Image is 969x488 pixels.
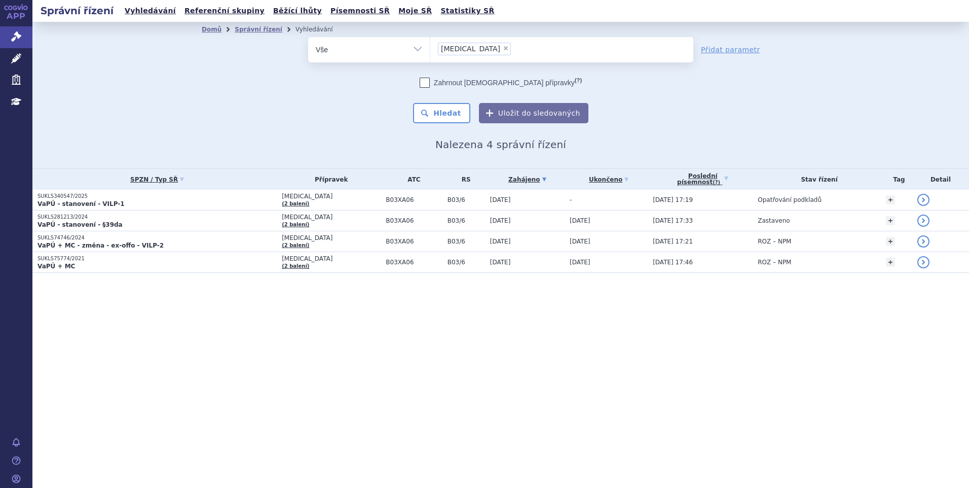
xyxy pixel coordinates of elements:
a: Běžící lhůty [270,4,325,18]
span: - [570,196,572,203]
span: ROZ – NPM [758,259,791,266]
a: Zahájeno [490,172,565,187]
th: Stav řízení [753,169,881,190]
p: SUKLS74746/2024 [38,234,277,241]
a: detail [917,194,929,206]
th: ATC [381,169,442,190]
th: RS [442,169,485,190]
span: [DATE] [490,217,511,224]
span: [DATE] [490,259,511,266]
a: detail [917,256,929,268]
a: + [886,216,895,225]
h2: Správní řízení [32,4,122,18]
span: [DATE] 17:33 [653,217,693,224]
th: Tag [881,169,912,190]
span: [DATE] 17:21 [653,238,693,245]
a: Referenční skupiny [181,4,268,18]
span: B03XA06 [386,238,442,245]
a: + [886,258,895,267]
span: [DATE] 17:46 [653,259,693,266]
a: SPZN / Typ SŘ [38,172,277,187]
a: + [886,237,895,246]
a: + [886,195,895,204]
a: (2 balení) [282,242,309,248]
a: Poslednípísemnost(?) [653,169,753,190]
strong: VaPÚ + MC [38,263,75,270]
span: [DATE] [570,217,590,224]
th: Přípravek [277,169,381,190]
a: Domů [202,26,221,33]
a: (2 balení) [282,263,309,269]
span: [MEDICAL_DATA] [282,214,381,221]
a: Moje SŘ [395,4,435,18]
a: detail [917,215,929,227]
span: B03XA06 [386,259,442,266]
span: × [503,45,509,51]
a: (2 balení) [282,222,309,227]
span: [MEDICAL_DATA] [441,45,500,52]
th: Detail [912,169,969,190]
strong: VaPÚ - stanovení - VILP-1 [38,200,125,207]
span: B03/6 [448,196,485,203]
a: (2 balení) [282,201,309,206]
li: Vyhledávání [295,22,346,37]
p: SUKLS340547/2025 [38,193,277,200]
span: [MEDICAL_DATA] [282,255,381,262]
strong: VaPÚ - stanovení - §39da [38,221,123,228]
button: Uložit do sledovaných [479,103,588,123]
span: [MEDICAL_DATA] [282,234,381,241]
span: [DATE] [570,259,590,266]
span: [DATE] [490,196,511,203]
a: Statistiky SŘ [437,4,497,18]
strong: VaPÚ + MC - změna - ex-offo - VILP-2 [38,242,164,249]
a: Vyhledávání [122,4,179,18]
button: Hledat [413,103,470,123]
input: [MEDICAL_DATA] [514,42,519,55]
span: B03/6 [448,217,485,224]
span: [DATE] [490,238,511,245]
a: Správní řízení [235,26,282,33]
abbr: (?) [713,180,720,186]
p: SUKLS281213/2024 [38,214,277,221]
a: detail [917,235,929,248]
label: Zahrnout [DEMOGRAPHIC_DATA] přípravky [420,78,582,88]
abbr: (?) [575,77,582,84]
span: [DATE] [570,238,590,245]
span: B03/6 [448,238,485,245]
a: Přidat parametr [701,45,760,55]
span: Nalezena 4 správní řízení [435,138,566,151]
span: Zastaveno [758,217,790,224]
a: Písemnosti SŘ [327,4,393,18]
a: Ukončeno [570,172,648,187]
span: Opatřování podkladů [758,196,822,203]
span: B03XA06 [386,217,442,224]
span: [MEDICAL_DATA] [282,193,381,200]
p: SUKLS75774/2021 [38,255,277,262]
span: B03/6 [448,259,485,266]
span: [DATE] 17:19 [653,196,693,203]
span: ROZ – NPM [758,238,791,245]
span: B03XA06 [386,196,442,203]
